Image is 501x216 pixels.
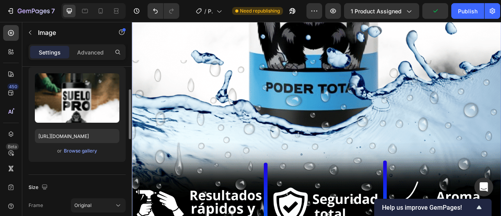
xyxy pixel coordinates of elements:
button: 7 [3,3,58,19]
span: / [204,7,206,15]
span: Original [74,202,92,209]
div: Browse gallery [64,147,97,154]
p: 7 [51,6,55,16]
button: 1 product assigned [344,3,419,19]
input: https://example.com/image.jpg [35,129,119,143]
button: Show survey - Help us improve GemPages! [382,203,484,212]
img: preview-image [35,73,119,123]
button: Browse gallery [63,147,97,155]
p: Settings [39,48,61,56]
div: Open Intercom Messenger [474,178,493,196]
button: Publish [451,3,484,19]
iframe: Design area [132,22,501,216]
div: Beta [6,143,19,150]
span: Help us improve GemPages! [382,204,474,211]
div: Size [29,182,49,193]
div: Publish [458,7,478,15]
span: 1 product assigned [351,7,402,15]
button: Original [71,198,126,212]
span: or [57,146,62,156]
div: Undo/Redo [148,3,179,19]
span: Need republishing [240,7,280,15]
span: Product Page - [DATE] 20:14:36 [208,7,213,15]
p: Advanced [77,48,104,56]
div: 450 [7,83,19,90]
label: Frame [29,202,43,209]
p: Image [38,28,105,37]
